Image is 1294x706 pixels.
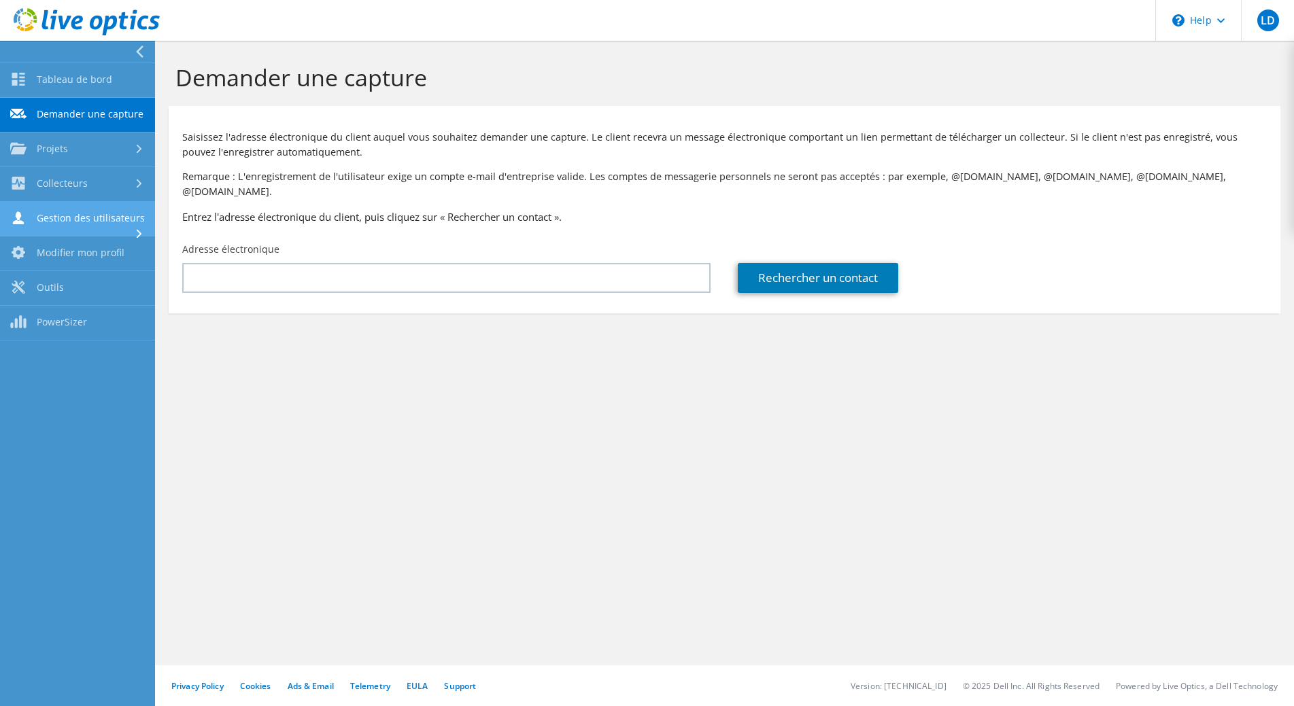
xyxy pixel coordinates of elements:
[171,680,224,692] a: Privacy Policy
[407,680,428,692] a: EULA
[963,680,1100,692] li: © 2025 Dell Inc. All Rights Reserved
[444,680,476,692] a: Support
[350,680,390,692] a: Telemetry
[1257,10,1279,31] span: LD
[182,243,279,256] label: Adresse électronique
[738,263,898,293] a: Rechercher un contact
[851,680,947,692] li: Version: [TECHNICAL_ID]
[240,680,271,692] a: Cookies
[182,209,1267,224] h3: Entrez l'adresse électronique du client, puis cliquez sur « Rechercher un contact ».
[182,130,1267,160] p: Saisissez l'adresse électronique du client auquel vous souhaitez demander une capture. Le client ...
[1116,680,1278,692] li: Powered by Live Optics, a Dell Technology
[288,680,334,692] a: Ads & Email
[182,169,1267,199] p: Remarque : L'enregistrement de l'utilisateur exige un compte e-mail d'entreprise valide. Les comp...
[1172,14,1185,27] svg: \n
[175,63,1267,92] h1: Demander une capture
